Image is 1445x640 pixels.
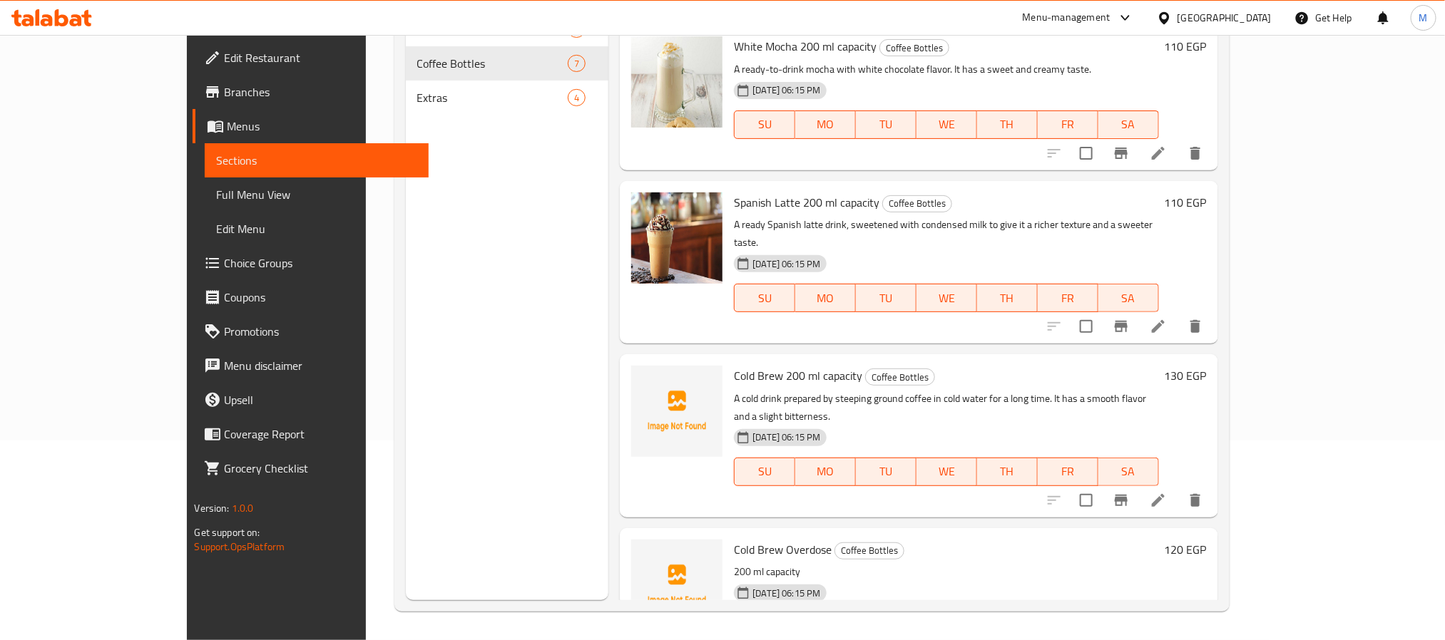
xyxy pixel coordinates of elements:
span: MO [801,288,850,309]
a: Edit menu item [1150,145,1167,162]
p: A cold drink prepared by steeping ground coffee in cold water for a long time. It has a smooth fl... [734,390,1158,425]
h6: 130 EGP [1165,366,1207,386]
span: Branches [224,83,417,100]
span: Edit Menu [216,220,417,237]
button: SU [734,458,795,486]
span: Grocery Checklist [224,460,417,477]
button: SA [1098,284,1159,312]
button: TU [856,110,916,139]
button: MO [795,110,856,139]
span: 1.0.0 [232,499,254,517]
span: [DATE] 06:15 PM [747,257,826,271]
span: Upsell [224,391,417,408]
span: [DATE] 06:15 PM [747,587,826,600]
span: Get support on: [194,523,260,542]
button: TH [977,458,1038,486]
img: White Mocha 200 ml capacity [631,36,722,128]
button: WE [916,458,977,486]
span: Spanish Latte 200 ml capacity [734,192,879,213]
a: Branches [193,75,428,109]
h6: 120 EGP [1165,540,1207,559]
button: WE [916,110,977,139]
span: Menus [227,118,417,135]
a: Menu disclaimer [193,349,428,383]
span: Coffee Bottles [835,542,904,559]
button: delete [1178,483,1212,517]
button: SU [734,284,795,312]
button: SA [1098,110,1159,139]
span: Extras [417,89,568,106]
button: delete [1178,309,1212,344]
span: Coverage Report [224,425,417,443]
span: WE [922,114,971,135]
span: Edit Restaurant [224,49,417,66]
button: WE [916,284,977,312]
span: Select to update [1071,485,1101,515]
span: SU [740,114,790,135]
button: FR [1038,284,1098,312]
span: Menu disclaimer [224,357,417,374]
span: Coupons [224,289,417,306]
div: Coffee Bottles7 [406,46,609,81]
a: Full Menu View [205,177,428,212]
button: Branch-specific-item [1104,483,1138,517]
span: Coffee Bottles [866,369,934,386]
span: [DATE] 06:15 PM [747,430,826,444]
div: items [568,55,586,72]
button: TU [856,284,916,312]
span: M [1419,10,1428,26]
span: SU [740,461,790,482]
button: MO [795,458,856,486]
img: Cold Brew Overdose [631,540,722,631]
nav: Menu sections [406,6,609,120]
a: Coupons [193,280,428,314]
span: Sections [216,152,417,169]
span: SA [1104,288,1153,309]
div: Coffee Bottles [834,542,904,559]
button: SA [1098,458,1159,486]
span: Choice Groups [224,254,417,272]
p: A ready-to-drink mocha with white chocolate flavor. It has a sweet and creamy taste. [734,61,1158,78]
span: [DATE] 06:15 PM [747,83,826,97]
a: Support.OpsPlatform [194,537,285,556]
p: 200 ml capacity [734,563,1158,581]
span: Coffee Bottles [883,195,951,212]
span: 7 [568,57,585,71]
span: FR [1043,461,1093,482]
button: MO [795,284,856,312]
span: TU [862,114,911,135]
span: MO [801,114,850,135]
div: Coffee Bottles [879,39,949,56]
a: Sections [205,143,428,177]
span: Coffee Bottles [417,55,568,72]
span: FR [1043,288,1093,309]
span: Full Menu View [216,186,417,203]
span: Promotions [224,323,417,340]
span: Cold Brew Overdose [734,539,832,560]
img: Cold Brew 200 ml capacity [631,366,722,457]
span: 4 [568,91,585,105]
span: TH [983,114,1032,135]
span: Select to update [1071,311,1101,341]
button: TU [856,458,916,486]
button: Branch-specific-item [1104,309,1138,344]
a: Promotions [193,314,428,349]
span: WE [922,288,971,309]
span: MO [801,461,850,482]
span: TU [862,461,911,482]
div: Extras4 [406,81,609,115]
button: Branch-specific-item [1104,136,1138,170]
span: FR [1043,114,1093,135]
span: SU [740,288,790,309]
span: Version: [194,499,229,517]
h6: 110 EGP [1165,192,1207,212]
span: White Mocha 200 ml capacity [734,36,877,57]
button: TH [977,284,1038,312]
span: Coffee Bottles [880,40,949,56]
a: Menus [193,109,428,143]
button: TH [977,110,1038,139]
div: Menu-management [1023,9,1110,26]
button: delete [1178,136,1212,170]
span: Cold Brew 200 ml capacity [734,365,862,386]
